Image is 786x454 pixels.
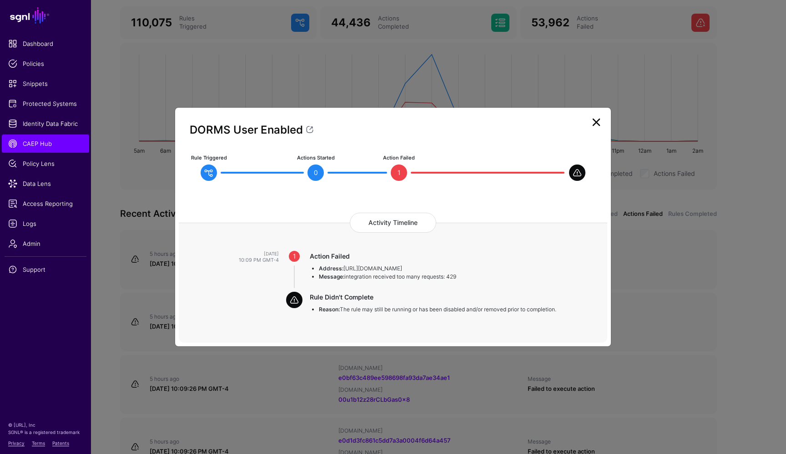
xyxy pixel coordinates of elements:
[391,165,407,181] span: 1
[289,251,300,262] span: 1
[307,165,324,181] span: 0
[319,273,344,280] strong: Message:
[383,155,415,162] span: Action Failed
[319,273,589,281] li: integration received too many requests: 429
[319,265,343,272] strong: Address:
[191,155,227,162] span: Rule Triggered
[350,213,436,233] h4: Activity Timeline
[190,123,314,136] a: DORMS User Enabled
[179,257,279,263] div: 10:09 PM GMT-4
[310,293,589,302] div: Rule Didn't Complete
[319,306,340,313] strong: Reason:
[297,155,335,162] span: Actions Started
[310,252,589,261] div: Action Failed
[319,264,589,273] li: [URL][DOMAIN_NAME]
[179,250,279,257] div: [DATE]
[319,305,589,314] li: The rule may still be running or has been disabled and/or removed prior to completion.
